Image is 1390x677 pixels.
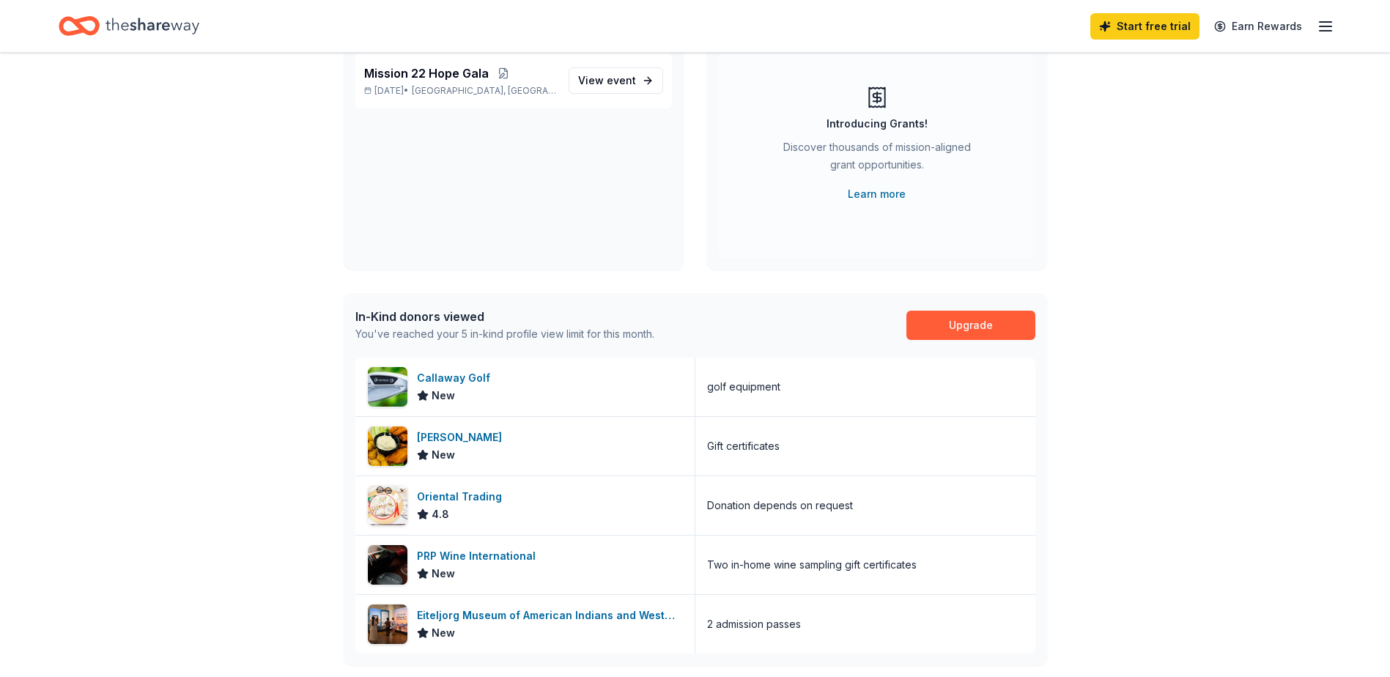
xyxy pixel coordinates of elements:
div: [PERSON_NAME] [417,429,508,446]
span: event [607,74,636,86]
div: PRP Wine International [417,547,541,565]
a: Earn Rewards [1205,13,1311,40]
img: Image for Oriental Trading [368,486,407,525]
a: Home [59,9,199,43]
span: New [432,446,455,464]
img: Image for Muldoon's [368,426,407,466]
span: View [578,72,636,89]
a: View event [569,67,663,94]
p: [DATE] • [364,85,557,97]
div: You've reached your 5 in-kind profile view limit for this month. [355,325,654,343]
div: Discover thousands of mission-aligned grant opportunities. [777,138,977,180]
a: Upgrade [906,311,1035,340]
img: Image for PRP Wine International [368,545,407,585]
span: 4.8 [432,506,449,523]
span: New [432,565,455,582]
div: Gift certificates [707,437,780,455]
img: Image for Callaway Golf [368,367,407,407]
div: In-Kind donors viewed [355,308,654,325]
a: Start free trial [1090,13,1199,40]
div: Eiteljorg Museum of American Indians and Western Art [417,607,683,624]
span: New [432,387,455,404]
a: Learn more [848,185,906,203]
div: Oriental Trading [417,488,508,506]
span: New [432,624,455,642]
span: Mission 22 Hope Gala [364,64,489,82]
div: golf equipment [707,378,780,396]
div: Donation depends on request [707,497,853,514]
span: [GEOGRAPHIC_DATA], [GEOGRAPHIC_DATA] [412,85,556,97]
div: Introducing Grants! [827,115,928,133]
div: 2 admission passes [707,615,801,633]
div: Two in-home wine sampling gift certificates [707,556,917,574]
div: Callaway Golf [417,369,496,387]
img: Image for Eiteljorg Museum of American Indians and Western Art [368,604,407,644]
